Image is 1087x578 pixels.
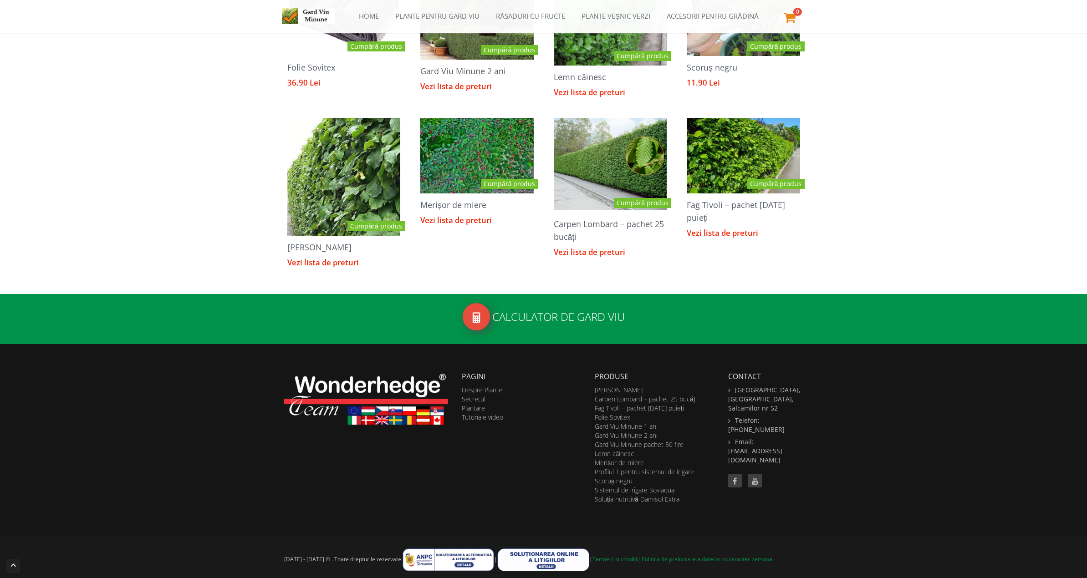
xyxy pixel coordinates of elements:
a: Profilul T pentru sistemul de irigare [595,467,694,476]
a: Cumpără produs [747,41,805,51]
li: Email: [EMAIL_ADDRESS][DOMAIN_NAME] [728,437,803,465]
a: Vezi lista de preturi [687,229,758,238]
p: [DATE] - [DATE] © . Toate drepturile rezervate. | | | [284,548,803,571]
img: phone [470,311,483,324]
img: litigii.png [497,548,589,571]
a: Vezi lista de preturi [554,88,625,97]
a: Cumpără produs [614,51,671,61]
a: Vezi lista de preturi [287,259,359,267]
a: Cumpără produs [481,45,538,55]
span: Vezi lista de preturi [554,247,625,257]
a: Carpen Lombard – pachet 25 bucăți [554,218,664,242]
h2: Produse [595,369,714,384]
a: Vezi lista de preturi [420,216,492,225]
img: Merișor de miere [420,118,534,193]
a: Cumpără produs [481,179,538,189]
a: Fag Tivoli – pachet [DATE] puieți [687,199,785,223]
a: Vezi lista de preturi [420,82,492,91]
h2: Calculator de gard viu [284,303,803,335]
img: Carpen Lombard – pachet 25 bucăți [554,118,667,213]
span: Vezi lista de preturi [287,257,359,268]
a: Cumpără produs [747,179,805,189]
img: anpc.png [403,548,495,571]
img: wonderhedge [284,374,448,425]
a: Gard Viu Minune 2 ani [420,66,506,76]
a: Gard Viu Minune pachet 50 fire [595,440,684,449]
a: Cumpără produs [347,41,405,51]
a: Termeni si condiții [592,555,638,563]
a: Scoruș negru [595,477,633,485]
a: Cumpără produs [614,198,671,208]
span: 0 [793,8,802,16]
a: phoneCalculator de gard viu [284,303,803,335]
a: [PERSON_NAME] [595,385,643,394]
a: Merișor de miere [595,458,644,467]
a: Tutoriale video [462,413,503,421]
a: [PERSON_NAME] [287,242,352,253]
a: Politica de prelucrare a datelor cu caracter personal [642,555,774,563]
a: Lemn câinesc [554,71,606,82]
a: Vezi lista de preturi [554,248,625,257]
a: Secretul [462,395,485,403]
span: 36.90 Lei [287,77,321,88]
a: Soluția nutritivă Damisol Extra [595,495,679,503]
a: Gard Viu Minune 1 an [595,422,656,431]
a: Merișor de miere [420,199,486,210]
span: Vezi lista de preturi [420,81,492,91]
img: Alun [287,118,401,236]
h2: Pagini [462,369,582,384]
a: Sistemul de irigare Soviaqua [595,486,674,494]
img: Fag Tivoli – pachet de 25 puieți [687,118,800,193]
a: Despre Plante [462,385,502,394]
a: Plantare [462,404,485,412]
a: Scoruș negru [687,62,737,73]
span: Vezi lista de preturi [687,228,758,238]
li: [GEOGRAPHIC_DATA], [GEOGRAPHIC_DATA], Salcamilor nr 52 [728,385,803,413]
a: Cumpără produs [347,221,405,231]
span: Vezi lista de preturi [420,215,492,225]
span: Vezi lista de preturi [554,87,625,97]
a: Folie Sovitex [595,413,630,421]
span: 11.90 Lei [687,77,720,88]
h2: Contact [728,369,803,384]
a: Gard Viu Minune 2 ani [595,431,658,440]
li: Telefon: [PHONE_NUMBER] [728,416,803,434]
a: Fag Tivoli – pachet [DATE] puieți [595,404,684,412]
a: Carpen Lombard – pachet 25 bucăți [595,395,697,403]
a: Folie Sovitex [287,62,335,73]
a: Lemn câinesc [595,449,634,458]
img: Logo [282,8,335,24]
